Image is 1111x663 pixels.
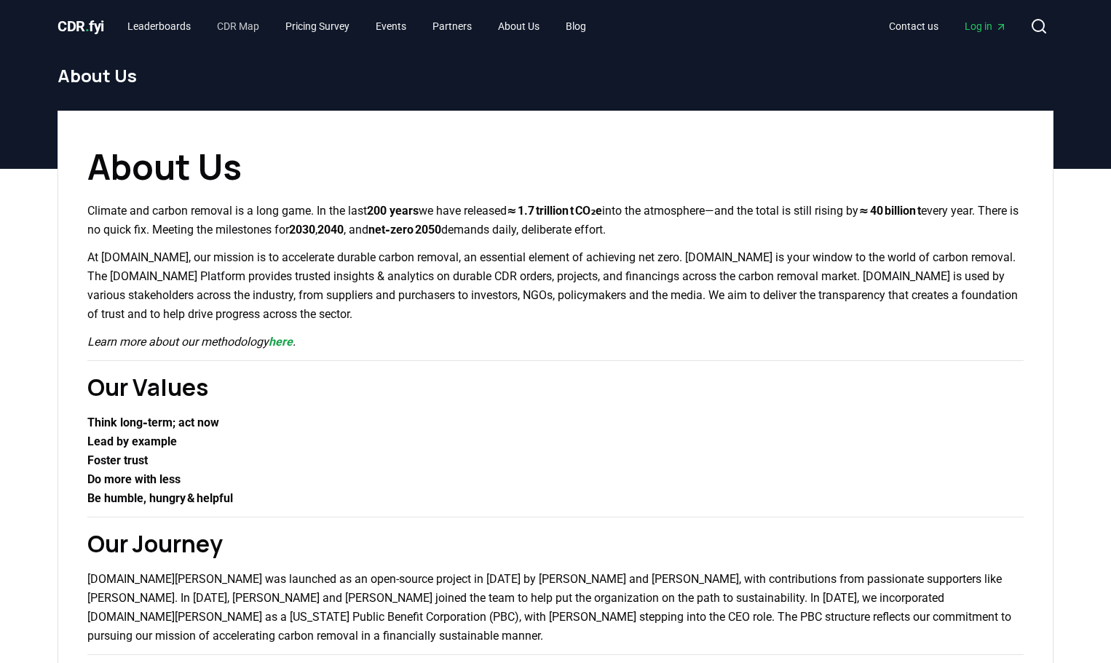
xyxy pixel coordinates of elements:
strong: Foster trust [87,453,148,467]
a: here [269,335,293,349]
strong: Do more with less [87,472,181,486]
strong: 2030 [289,223,315,237]
h2: Our Journey [87,526,1024,561]
a: Leaderboards [116,13,202,39]
strong: ≈ 1.7 trillion t CO₂e [507,204,602,218]
a: Events [364,13,418,39]
h1: About Us [58,64,1053,87]
strong: Lead by example [87,434,177,448]
a: Pricing Survey [274,13,361,39]
span: CDR fyi [58,17,104,35]
a: CDR.fyi [58,16,104,36]
a: About Us [486,13,551,39]
em: Learn more about our methodology . [87,335,296,349]
span: . [85,17,90,35]
nav: Main [877,13,1019,39]
strong: 2040 [317,223,344,237]
strong: Think long‑term; act now [87,416,219,429]
h1: About Us [87,140,1024,193]
p: [DOMAIN_NAME][PERSON_NAME] was launched as an open-source project in [DATE] by [PERSON_NAME] and ... [87,570,1024,646]
a: Partners [421,13,483,39]
strong: Be humble, hungry & helpful [87,491,233,505]
a: Log in [953,13,1019,39]
a: Blog [554,13,598,39]
p: At [DOMAIN_NAME], our mission is to accelerate durable carbon removal, an essential element of ac... [87,248,1024,324]
a: CDR Map [205,13,271,39]
h2: Our Values [87,370,1024,405]
a: Contact us [877,13,950,39]
strong: 200 years [367,204,419,218]
strong: net‑zero 2050 [368,223,441,237]
nav: Main [116,13,598,39]
p: Climate and carbon removal is a long game. In the last we have released into the atmosphere—and t... [87,202,1024,239]
strong: ≈ 40 billion t [858,204,920,218]
span: Log in [965,19,1007,33]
